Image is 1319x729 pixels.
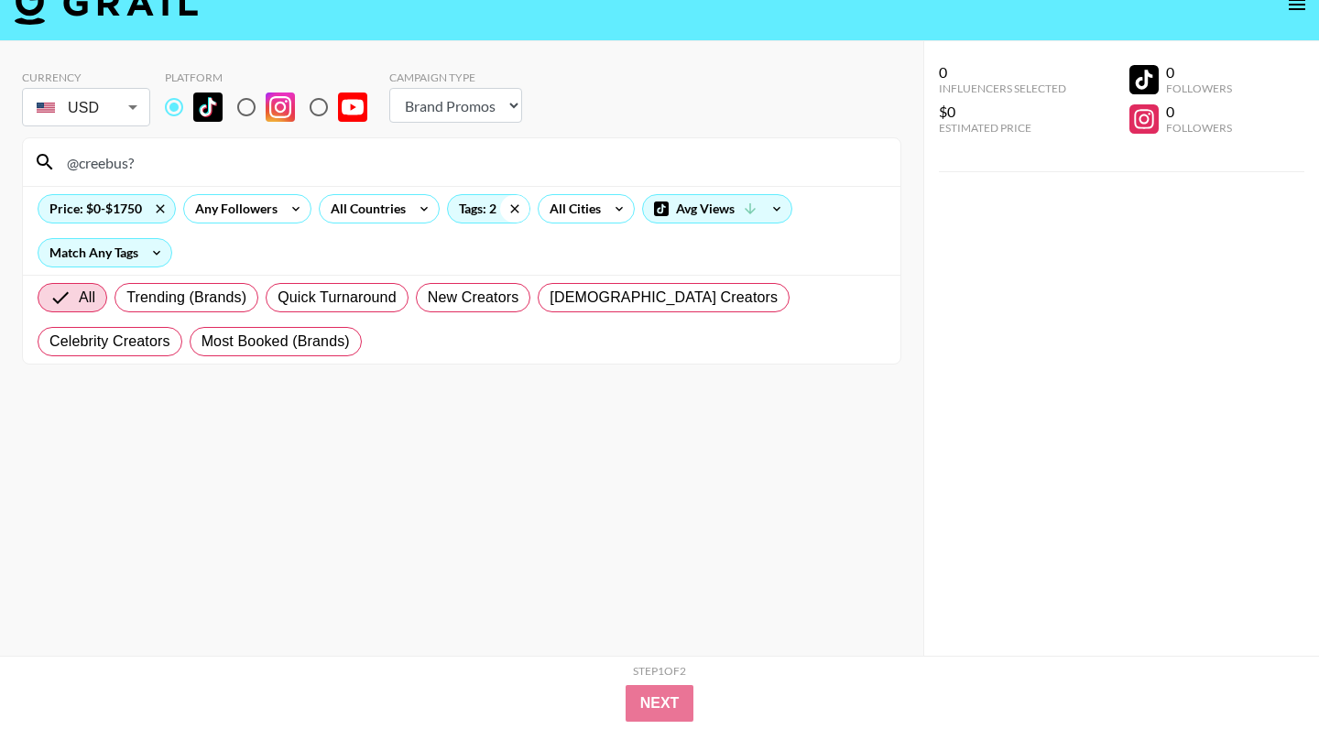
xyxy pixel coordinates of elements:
img: Instagram [266,92,295,122]
div: Followers [1166,82,1232,95]
span: Trending (Brands) [126,287,246,309]
div: Currency [22,71,150,84]
div: Match Any Tags [38,239,171,267]
div: 0 [1166,63,1232,82]
div: Followers [1166,121,1232,135]
span: [DEMOGRAPHIC_DATA] Creators [550,287,778,309]
img: YouTube [338,92,367,122]
div: $0 [939,103,1066,121]
div: 0 [939,63,1066,82]
div: Influencers Selected [939,82,1066,95]
div: Avg Views [643,195,791,223]
div: Step 1 of 2 [633,664,686,678]
div: Price: $0-$1750 [38,195,175,223]
div: USD [26,92,147,124]
div: All Cities [539,195,605,223]
div: Estimated Price [939,121,1066,135]
div: Platform [165,71,382,84]
div: Tags: 2 [448,195,529,223]
div: All Countries [320,195,409,223]
img: TikTok [193,92,223,122]
span: New Creators [428,287,519,309]
input: Search by User Name [56,147,889,177]
span: Quick Turnaround [278,287,397,309]
div: Campaign Type [389,71,522,84]
span: All [79,287,95,309]
span: Most Booked (Brands) [202,331,350,353]
button: Next [626,685,694,722]
span: Celebrity Creators [49,331,170,353]
div: 0 [1166,103,1232,121]
div: Any Followers [184,195,281,223]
